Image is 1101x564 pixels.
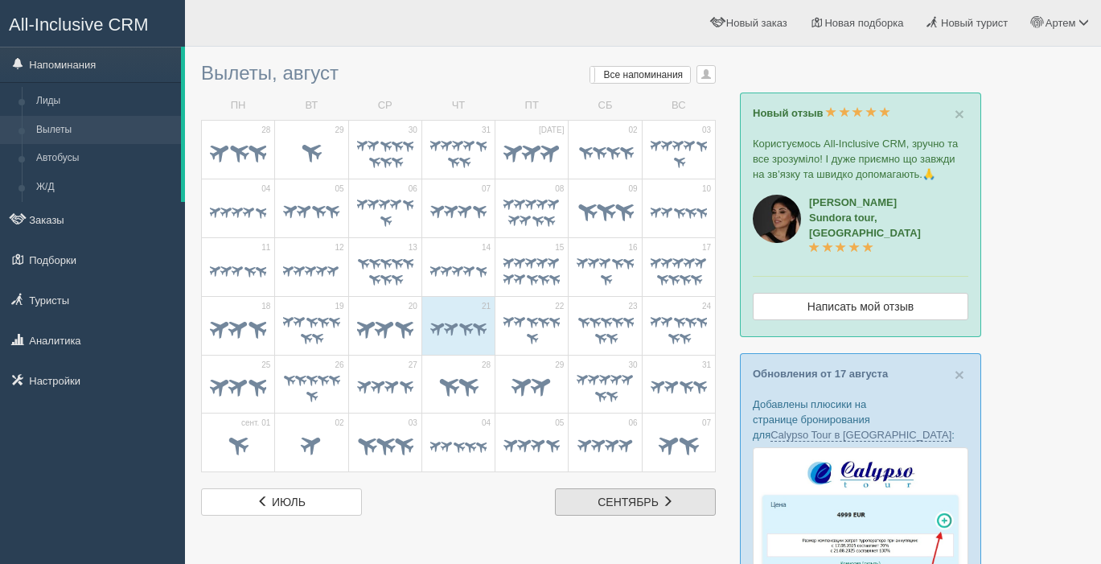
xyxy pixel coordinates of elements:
span: Артем [1046,17,1076,29]
span: 22 [555,301,564,312]
span: [DATE] [539,125,564,136]
span: Все напоминания [604,69,684,80]
span: 02 [335,418,343,429]
td: ПТ [495,92,569,120]
span: сент. 01 [241,418,270,429]
td: СР [348,92,421,120]
a: Написать мой отзыв [753,293,968,320]
span: 13 [409,242,417,253]
span: 04 [261,183,270,195]
span: 18 [261,301,270,312]
span: 17 [702,242,711,253]
a: Calypso Tour в [GEOGRAPHIC_DATA] [770,429,951,442]
td: СБ [569,92,642,120]
p: Добавлены плюсики на странице бронирования для : [753,397,968,443]
span: 23 [629,301,638,312]
td: ПН [202,92,275,120]
button: Close [955,366,964,383]
span: 12 [335,242,343,253]
span: × [955,105,964,123]
a: июль [201,488,362,516]
span: 28 [261,125,270,136]
span: июль [272,496,306,508]
span: 14 [482,242,491,253]
td: ЧТ [421,92,495,120]
span: 09 [629,183,638,195]
a: All-Inclusive CRM [1,1,184,45]
span: 29 [555,360,564,371]
span: 29 [335,125,343,136]
a: Новый отзыв [753,107,890,119]
td: ВС [642,92,715,120]
span: 07 [482,183,491,195]
span: 25 [261,360,270,371]
a: Автобусы [29,144,181,173]
span: 05 [555,418,564,429]
span: 07 [702,418,711,429]
span: 03 [702,125,711,136]
span: 19 [335,301,343,312]
span: Новая подборка [824,17,903,29]
span: 05 [335,183,343,195]
span: сентябрь [598,496,659,508]
span: 30 [409,125,417,136]
h3: Вылеты, август [201,63,716,84]
span: 31 [702,360,711,371]
span: 03 [409,418,417,429]
span: 28 [482,360,491,371]
span: 16 [629,242,638,253]
span: 26 [335,360,343,371]
span: × [955,365,964,384]
span: 15 [555,242,564,253]
span: 02 [629,125,638,136]
span: 24 [702,301,711,312]
a: Ж/Д [29,173,181,202]
a: [PERSON_NAME]Sundora tour, [GEOGRAPHIC_DATA] [809,196,921,254]
span: 06 [629,418,638,429]
span: 31 [482,125,491,136]
span: 27 [409,360,417,371]
span: 20 [409,301,417,312]
span: Новый заказ [726,17,787,29]
span: 30 [629,360,638,371]
a: сентябрь [555,488,716,516]
a: Обновления от 17 августа [753,368,888,380]
a: Вылеты [29,116,181,145]
span: Новый турист [941,17,1008,29]
span: 06 [409,183,417,195]
a: Лиды [29,87,181,116]
p: Користуємось All-Inclusive CRM, зручно та все зрозуміло! І дуже приємно що завжди на зв’язку та ш... [753,136,968,182]
span: 21 [482,301,491,312]
span: All-Inclusive CRM [9,14,149,35]
td: ВТ [275,92,348,120]
button: Close [955,105,964,122]
span: 10 [702,183,711,195]
span: 11 [261,242,270,253]
span: 08 [555,183,564,195]
span: 04 [482,418,491,429]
